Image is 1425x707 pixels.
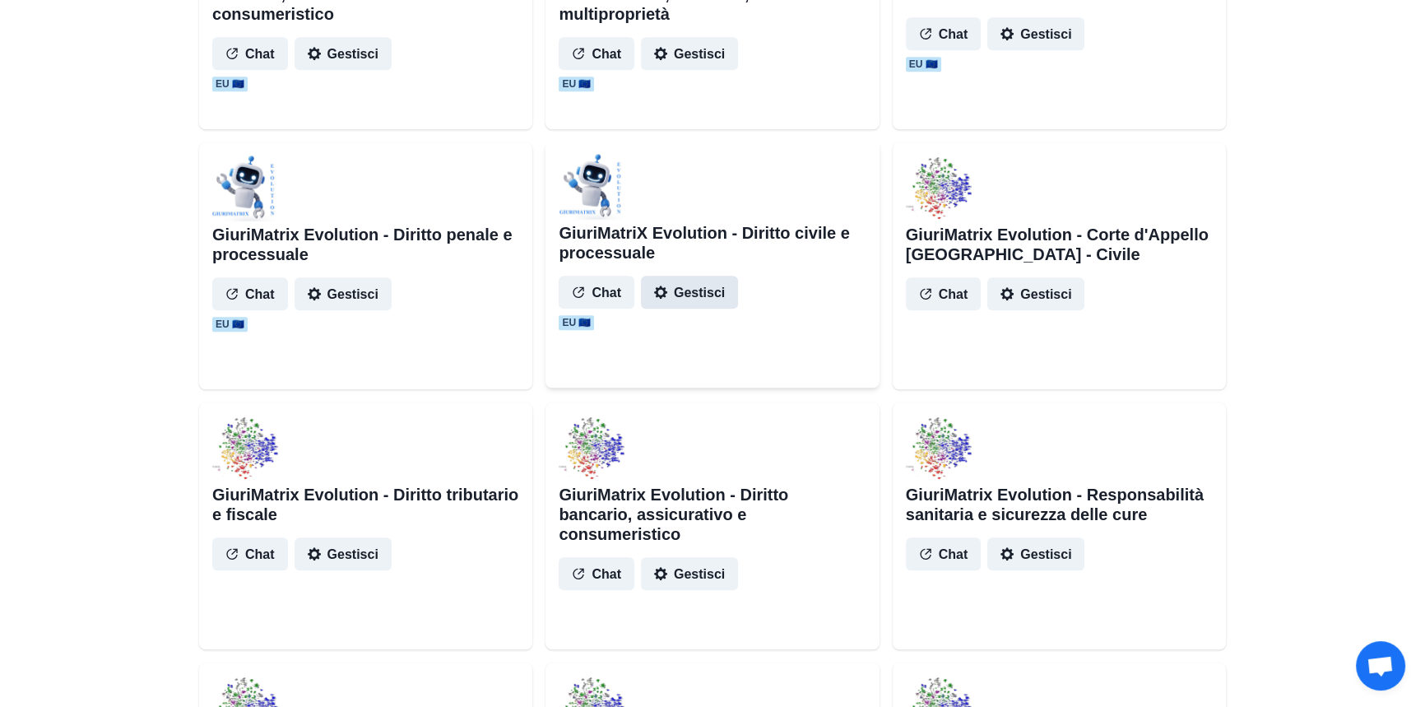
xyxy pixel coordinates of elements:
h2: GiuriMatrix Evolution - Diritto penale e processuale [212,225,519,264]
span: EU 🇪🇺 [559,315,594,330]
button: Chat [212,537,288,570]
button: Gestisci [641,276,738,309]
img: user%2F1706%2Fbbbb4eae-4811-423b-a868-da4c1ed66f27 [212,416,278,481]
button: Chat [906,277,982,310]
img: user%2F1706%2F7d159ca0-1b7d-4f6e-8288-b20a6b368b65 [906,156,972,221]
button: Chat [906,17,982,50]
img: user%2F1706%2F52689e11-feef-44bb-8837-0e566e52837b [559,416,624,481]
button: Chat [906,537,982,570]
button: Gestisci [295,277,392,310]
span: EU 🇪🇺 [212,77,248,91]
button: Chat [212,37,288,70]
h2: GiuriMatrix Evolution - Responsabilità sanitaria e sicurezza delle cure [906,485,1213,524]
button: Gestisci [295,37,392,70]
h2: GiuriMatrix Evolution - Diritto tributario e fiscale [212,485,519,524]
button: Chat [559,557,634,590]
span: EU 🇪🇺 [906,57,941,72]
button: Gestisci [641,37,738,70]
img: user%2F1706%2F05091bf9-6895-4f9e-b420-7ac809baa225 [212,156,278,221]
div: Aprire la chat [1356,641,1405,691]
span: EU 🇪🇺 [559,77,594,91]
h2: GiuriMatriX Evolution - Diritto civile e processuale [559,223,866,263]
button: Gestisci [641,557,738,590]
button: Gestisci [987,277,1084,310]
img: user%2F1706%2F7821983f-2de8-42bc-bae7-434cfbad1638 [559,154,624,220]
button: Gestisci [987,17,1084,50]
h2: GiuriMatrix Evolution - Diritto bancario, assicurativo e consumeristico [559,485,866,544]
button: Gestisci [295,537,392,570]
span: EU 🇪🇺 [212,317,248,332]
button: Chat [559,276,634,309]
button: Gestisci [987,537,1084,570]
h2: GiuriMatrix Evolution - Corte d'Appello [GEOGRAPHIC_DATA] - Civile [906,225,1213,264]
button: Chat [559,37,634,70]
img: user%2F1706%2F87fd62c3-1405-4b79-899e-871dd1ac15fe [906,416,972,481]
button: Chat [212,277,288,310]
